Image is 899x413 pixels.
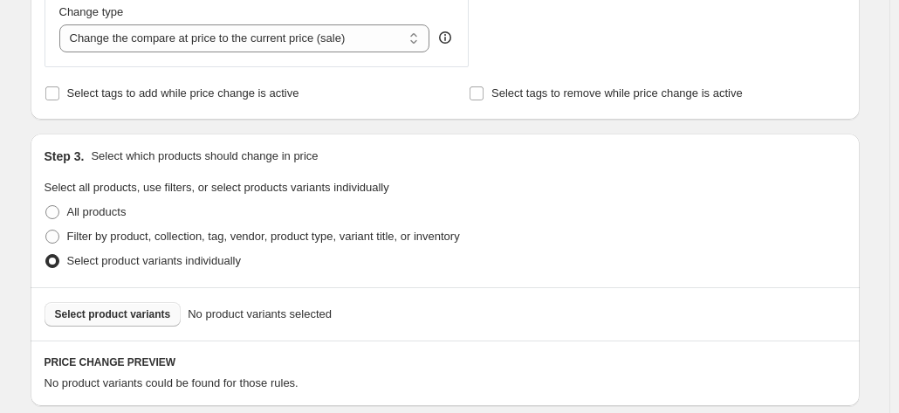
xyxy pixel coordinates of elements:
[91,148,318,165] p: Select which products should change in price
[45,376,299,389] span: No product variants could be found for those rules.
[55,307,171,321] span: Select product variants
[67,254,241,267] span: Select product variants individually
[188,306,332,323] span: No product variants selected
[67,230,460,243] span: Filter by product, collection, tag, vendor, product type, variant title, or inventory
[491,86,743,100] span: Select tags to remove while price change is active
[67,205,127,218] span: All products
[67,86,299,100] span: Select tags to add while price change is active
[45,302,182,327] button: Select product variants
[45,148,85,165] h2: Step 3.
[45,181,389,194] span: Select all products, use filters, or select products variants individually
[436,29,454,46] div: help
[59,5,124,18] span: Change type
[45,355,846,369] h6: PRICE CHANGE PREVIEW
